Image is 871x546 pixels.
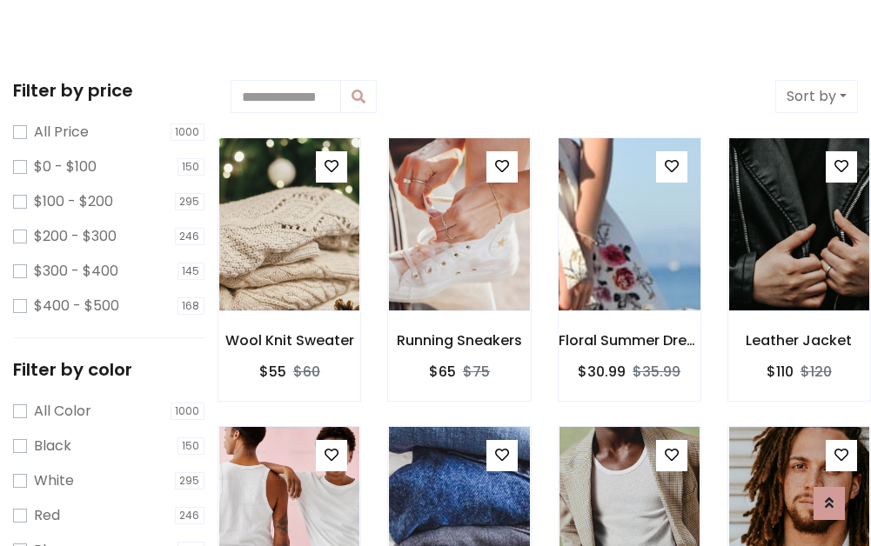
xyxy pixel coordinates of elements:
span: 246 [175,507,205,524]
label: $400 - $500 [34,296,119,316]
del: $75 [463,362,490,382]
span: 295 [175,472,205,489]
label: $200 - $300 [34,226,117,247]
del: $60 [293,362,320,382]
span: 150 [178,437,205,455]
span: 145 [178,263,205,280]
h5: Filter by color [13,359,204,380]
h6: $110 [767,363,794,380]
span: 295 [175,193,205,210]
label: White [34,470,74,491]
label: All Color [34,401,91,422]
label: Black [34,436,71,456]
span: 1000 [171,123,205,141]
label: $0 - $100 [34,156,97,177]
label: Red [34,505,60,526]
del: $120 [801,362,832,382]
del: $35.99 [633,362,680,382]
span: 246 [175,228,205,245]
span: 1000 [171,403,205,420]
h6: Floral Summer Dress [559,332,700,349]
h5: Filter by price [13,80,204,101]
h6: $30.99 [578,363,626,380]
span: 168 [178,297,205,315]
button: Sort by [775,80,858,113]
h6: $65 [429,363,456,380]
h6: Wool Knit Sweater [218,332,360,349]
label: All Price [34,122,89,143]
h6: Leather Jacket [728,332,870,349]
span: 150 [178,158,205,176]
h6: $55 [259,363,286,380]
label: $100 - $200 [34,191,113,212]
h6: Running Sneakers [388,332,530,349]
label: $300 - $400 [34,261,118,282]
